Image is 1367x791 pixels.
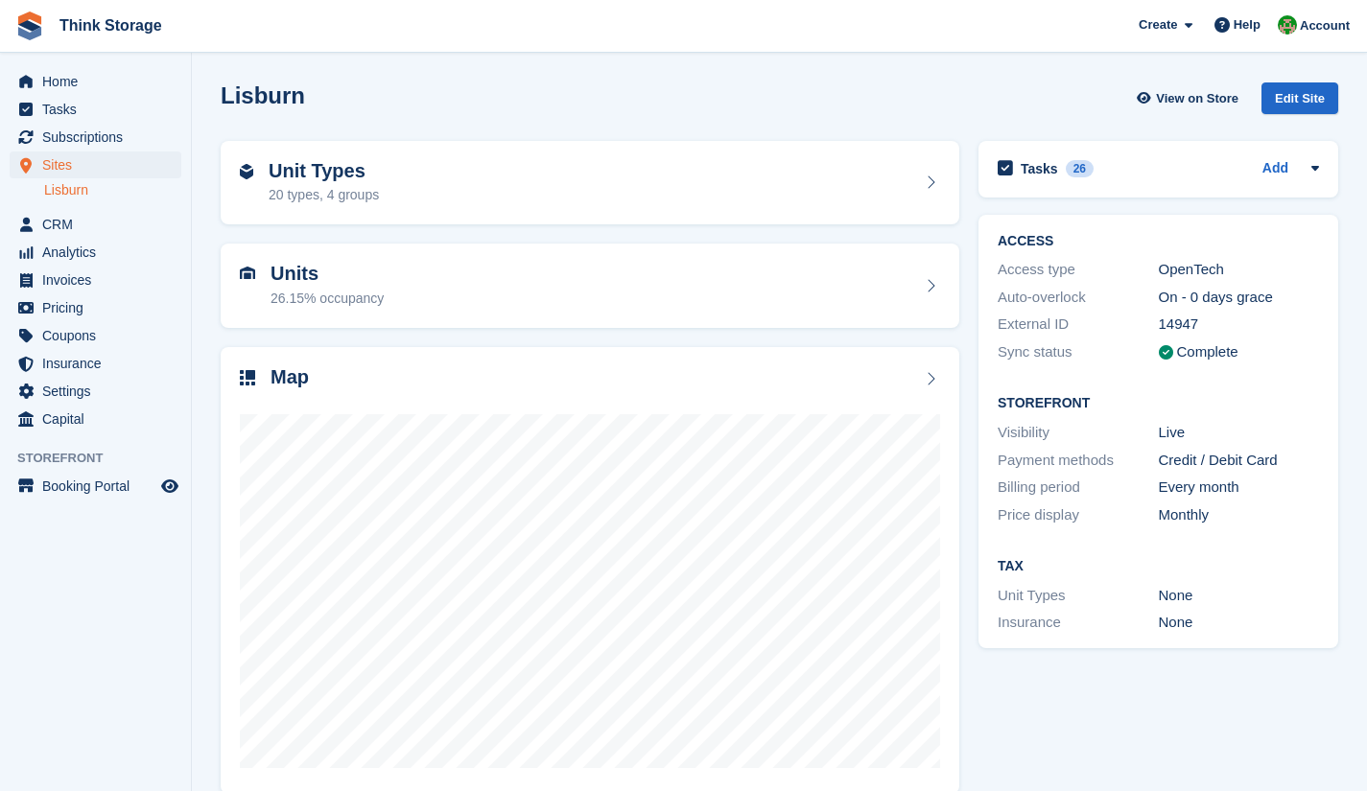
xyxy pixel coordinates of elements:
a: menu [10,239,181,266]
div: Unit Types [998,585,1159,607]
span: Pricing [42,294,157,321]
div: Access type [998,259,1159,281]
span: View on Store [1156,89,1238,108]
div: Complete [1177,341,1238,363]
span: Subscriptions [42,124,157,151]
div: Visibility [998,422,1159,444]
a: menu [10,294,181,321]
a: Edit Site [1261,82,1338,122]
div: None [1159,612,1320,634]
img: unit-type-icn-2b2737a686de81e16bb02015468b77c625bbabd49415b5ef34ead5e3b44a266d.svg [240,164,253,179]
a: menu [10,124,181,151]
a: Lisburn [44,181,181,199]
div: 26.15% occupancy [271,289,384,309]
span: Help [1234,15,1261,35]
div: On - 0 days grace [1159,287,1320,309]
a: View on Store [1134,82,1246,114]
span: Insurance [42,350,157,377]
div: 20 types, 4 groups [269,185,379,205]
h2: Storefront [998,396,1319,411]
div: 14947 [1159,314,1320,336]
a: Unit Types 20 types, 4 groups [221,141,959,225]
h2: Tax [998,559,1319,574]
a: menu [10,68,181,95]
span: Account [1300,16,1350,35]
span: Analytics [42,239,157,266]
img: map-icn-33ee37083ee616e46c38cad1a60f524a97daa1e2b2c8c0bc3eb3415660979fc1.svg [240,370,255,385]
a: Add [1262,158,1288,180]
span: Settings [42,378,157,405]
h2: Lisburn [221,82,305,108]
h2: Tasks [1021,160,1058,177]
a: Preview store [158,475,181,498]
span: Coupons [42,322,157,349]
a: Think Storage [52,10,170,41]
span: Home [42,68,157,95]
div: Insurance [998,612,1159,634]
div: Price display [998,504,1159,526]
span: Capital [42,406,157,432]
h2: Unit Types [269,160,379,182]
a: menu [10,211,181,238]
img: unit-icn-7be61d7bf1b0ce9d3e12c5938cc71ed9869f7b940bace4675aadf7bd6d80202e.svg [240,267,255,280]
h2: Units [271,263,384,285]
span: Booking Portal [42,473,157,500]
div: Monthly [1159,504,1320,526]
span: CRM [42,211,157,238]
a: Units 26.15% occupancy [221,244,959,328]
a: menu [10,322,181,349]
a: menu [10,473,181,500]
div: Every month [1159,477,1320,499]
img: stora-icon-8386f47178a22dfd0bd8f6a31ec36ba5ce8667c1dd55bd0f319d3a0aa187defe.svg [15,12,44,40]
div: Sync status [998,341,1159,363]
div: Payment methods [998,450,1159,472]
a: menu [10,96,181,123]
span: Sites [42,151,157,178]
div: Auto-overlock [998,287,1159,309]
a: menu [10,378,181,405]
div: Live [1159,422,1320,444]
span: Create [1139,15,1177,35]
span: Invoices [42,267,157,293]
a: menu [10,350,181,377]
img: Sarah Mackie [1278,15,1297,35]
span: Tasks [42,96,157,123]
div: Billing period [998,477,1159,499]
div: OpenTech [1159,259,1320,281]
div: Edit Site [1261,82,1338,114]
a: menu [10,406,181,432]
h2: ACCESS [998,234,1319,249]
div: Credit / Debit Card [1159,450,1320,472]
h2: Map [271,366,309,388]
a: menu [10,151,181,178]
a: menu [10,267,181,293]
span: Storefront [17,449,191,468]
div: External ID [998,314,1159,336]
div: None [1159,585,1320,607]
div: 26 [1066,160,1094,177]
